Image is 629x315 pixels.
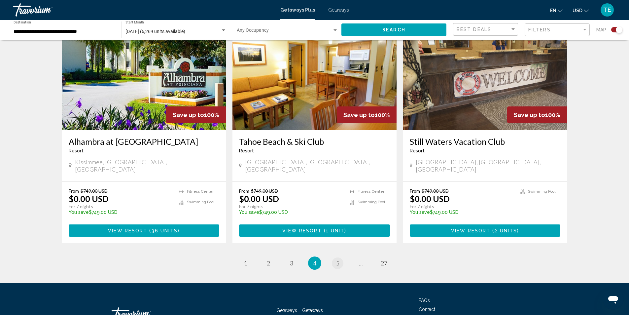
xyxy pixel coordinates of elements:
[69,194,109,204] p: $0.00 USD
[528,189,555,194] span: Swimming Pool
[403,24,567,130] img: 3675O01X.jpg
[322,228,347,233] span: ( )
[507,106,567,123] div: 100%
[239,188,249,194] span: From
[410,224,561,237] button: View Resort(2 units)
[328,7,349,13] a: Getaways
[239,137,390,146] a: Tahoe Beach & Ski Club
[410,148,425,153] span: Resort
[525,23,590,37] button: Filter
[75,158,219,173] span: Kissimmee, [GEOGRAPHIC_DATA], [GEOGRAPHIC_DATA]
[239,210,259,215] span: You save
[343,111,375,118] span: Save up to
[422,188,449,194] span: $749.00 USD
[187,200,214,204] span: Swimming Pool
[451,228,490,233] span: View Resort
[358,200,385,204] span: Swimming Pool
[62,256,567,270] ul: Pagination
[457,27,491,32] span: Best Deals
[494,228,517,233] span: 2 units
[528,27,551,32] span: Filters
[69,137,220,146] a: Alhambra at [GEOGRAPHIC_DATA]
[381,259,387,267] span: 27
[573,6,589,15] button: Change currency
[276,308,297,313] a: Getaways
[125,29,185,34] span: [DATE] (6,269 units available)
[108,228,147,233] span: View Resort
[147,228,180,233] span: ( )
[410,188,420,194] span: From
[550,8,556,13] span: en
[290,259,293,267] span: 3
[69,210,173,215] p: $749.00 USD
[245,158,390,173] span: [GEOGRAPHIC_DATA], [GEOGRAPHIC_DATA], [GEOGRAPHIC_DATA]
[419,307,435,312] a: Contact
[166,106,226,123] div: 100%
[550,6,563,15] button: Change language
[603,7,611,13] span: TE
[573,8,582,13] span: USD
[239,148,254,153] span: Resort
[280,7,315,13] a: Getaways Plus
[239,194,279,204] p: $0.00 USD
[410,210,514,215] p: $749.00 USD
[239,204,343,210] p: For 7 nights
[490,228,519,233] span: ( )
[341,23,446,36] button: Search
[69,188,79,194] span: From
[187,189,214,194] span: Fitness Center
[62,24,226,130] img: 4036O01X.jpg
[232,24,397,130] img: 0924I01L.jpg
[410,194,450,204] p: $0.00 USD
[69,148,84,153] span: Resort
[416,158,561,173] span: [GEOGRAPHIC_DATA], [GEOGRAPHIC_DATA], [GEOGRAPHIC_DATA]
[267,259,270,267] span: 2
[69,224,220,237] button: View Resort(36 units)
[336,259,339,267] span: 5
[69,210,89,215] span: You save
[337,106,397,123] div: 100%
[81,188,108,194] span: $749.00 USD
[382,27,405,33] span: Search
[457,27,516,32] mat-select: Sort by
[239,224,390,237] button: View Resort(1 unit)
[410,204,514,210] p: For 7 nights
[13,3,274,17] a: Travorium
[239,210,343,215] p: $749.00 USD
[419,298,430,303] a: FAQs
[603,289,624,310] iframe: Button to launch messaging window
[244,259,247,267] span: 1
[359,259,363,267] span: ...
[251,188,278,194] span: $749.00 USD
[282,228,322,233] span: View Resort
[313,259,316,267] span: 4
[514,111,545,118] span: Save up to
[173,111,204,118] span: Save up to
[596,25,606,34] span: Map
[410,210,430,215] span: You save
[410,137,561,146] a: Still Waters Vacation Club
[326,228,345,233] span: 1 unit
[152,228,178,233] span: 36 units
[69,204,173,210] p: For 7 nights
[599,3,616,17] button: User Menu
[358,189,384,194] span: Fitness Center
